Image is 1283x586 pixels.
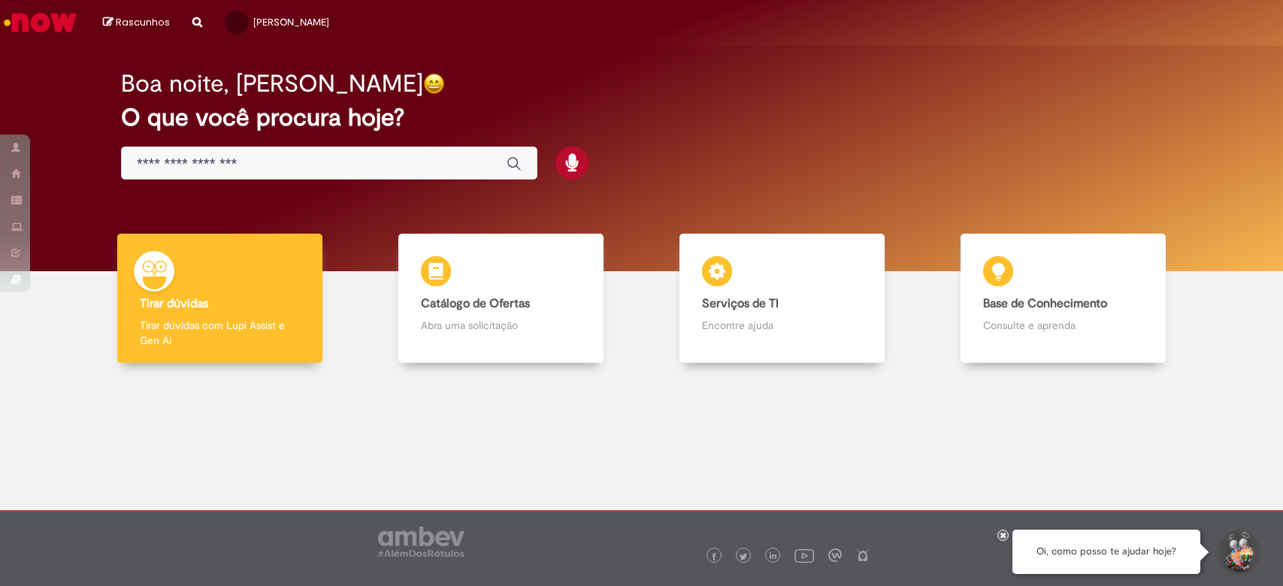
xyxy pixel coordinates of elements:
a: Base de Conhecimento Consulte e aprenda [923,234,1204,364]
b: Catálogo de Ofertas [421,296,530,311]
button: Iniciar Conversa de Suporte [1215,530,1260,575]
img: happy-face.png [423,73,445,95]
img: ServiceNow [2,8,79,38]
h2: Boa noite, [PERSON_NAME] [121,71,423,97]
p: Abra uma solicitação [421,318,581,333]
span: [PERSON_NAME] [253,16,329,29]
b: Base de Conhecimento [983,296,1107,311]
img: logo_footer_ambev_rotulo_gray.png [378,527,464,557]
img: logo_footer_twitter.png [740,553,747,560]
img: logo_footer_facebook.png [710,553,718,560]
p: Encontre ajuda [702,318,862,333]
p: Tirar dúvidas com Lupi Assist e Gen Ai [140,318,300,348]
a: Catálogo de Ofertas Abra uma solicitação [360,234,641,364]
div: Oi, como posso te ajudar hoje? [1012,530,1200,574]
p: Consulte e aprenda [983,318,1143,333]
a: Rascunhos [103,16,170,30]
a: Serviços de TI Encontre ajuda [642,234,923,364]
img: logo_footer_naosei.png [856,548,870,562]
img: logo_footer_linkedin.png [770,552,777,561]
span: Rascunhos [116,15,170,29]
img: logo_footer_youtube.png [794,545,814,565]
b: Tirar dúvidas [140,296,208,311]
b: Serviços de TI [702,296,779,311]
img: logo_footer_workplace.png [828,548,842,562]
a: Tirar dúvidas Tirar dúvidas com Lupi Assist e Gen Ai [79,234,360,364]
h2: O que você procura hoje? [121,104,1162,131]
